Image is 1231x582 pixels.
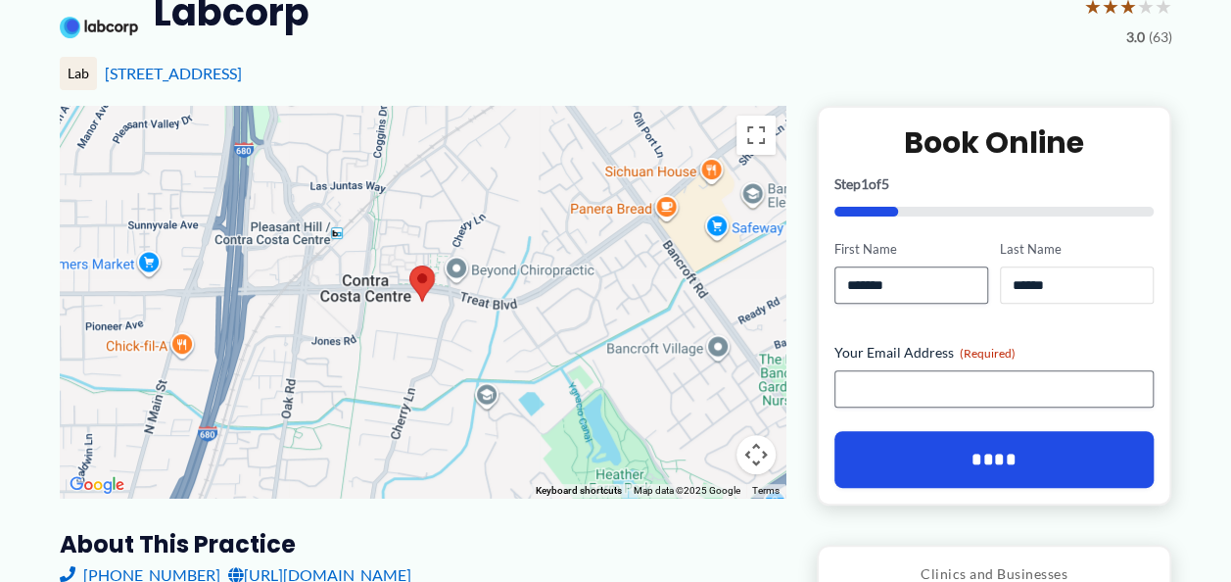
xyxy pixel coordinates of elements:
[1149,24,1172,50] span: (63)
[536,484,622,498] button: Keyboard shortcuts
[834,343,1155,363] label: Your Email Address
[60,57,97,90] div: Lab
[65,472,129,498] img: Google
[752,485,780,496] a: Terms (opens in new tab)
[60,529,785,559] h3: About this practice
[1000,240,1154,259] label: Last Name
[834,177,1155,191] p: Step of
[834,123,1155,162] h2: Book Online
[1126,24,1145,50] span: 3.0
[834,240,988,259] label: First Name
[736,435,776,474] button: Map camera controls
[960,346,1016,361] span: (Required)
[861,175,869,192] span: 1
[105,64,242,82] a: [STREET_ADDRESS]
[881,175,889,192] span: 5
[65,472,129,498] a: Open this area in Google Maps (opens a new window)
[736,116,776,155] button: Toggle fullscreen view
[634,485,740,496] span: Map data ©2025 Google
